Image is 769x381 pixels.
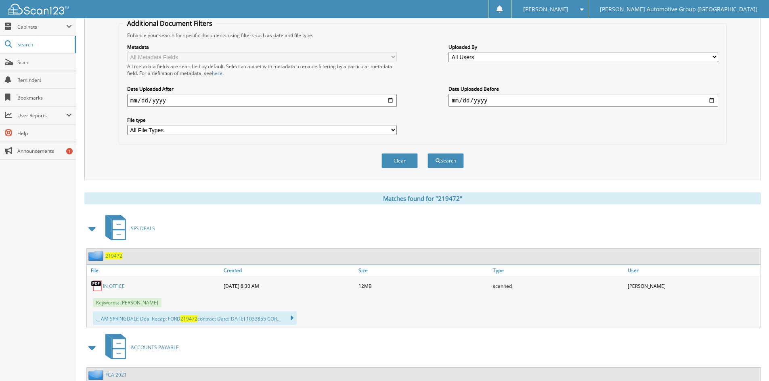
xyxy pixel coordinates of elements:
[180,315,197,322] span: 219472
[127,63,397,77] div: All metadata fields are searched by default. Select a cabinet with metadata to enable filtering b...
[131,344,179,351] span: ACCOUNTS PAYABLE
[127,44,397,50] label: Metadata
[212,70,222,77] a: here
[127,117,397,123] label: File type
[222,265,356,276] a: Created
[87,265,222,276] a: File
[123,19,216,28] legend: Additional Document Filters
[427,153,464,168] button: Search
[17,77,72,83] span: Reminders
[17,148,72,154] span: Announcements
[8,4,69,15] img: scan123-logo-white.svg
[17,23,66,30] span: Cabinets
[17,94,72,101] span: Bookmarks
[103,283,125,289] a: IN OFFICE
[17,112,66,119] span: User Reports
[91,280,103,292] img: PDF.png
[626,265,761,276] a: User
[93,298,161,307] span: Keywords: [PERSON_NAME]
[448,44,718,50] label: Uploaded By
[131,225,155,232] span: SFS DEALS
[17,59,72,66] span: Scan
[66,148,73,154] div: 1
[626,278,761,294] div: [PERSON_NAME]
[88,251,105,261] img: folder2.png
[523,7,568,12] span: [PERSON_NAME]
[356,265,491,276] a: Size
[101,331,179,363] a: ACCOUNTS PAYABLE
[101,212,155,244] a: SFS DEALS
[93,311,297,325] div: ... AM SPRINGDALE Deal Recap: FORD contract Date:[DATE] 1033855 COR...
[105,252,122,259] a: 219472
[17,130,72,137] span: Help
[356,278,491,294] div: 12MB
[491,278,626,294] div: scanned
[448,94,718,107] input: end
[491,265,626,276] a: Type
[222,278,356,294] div: [DATE] 8:30 AM
[88,370,105,380] img: folder2.png
[84,192,761,204] div: Matches found for "219472"
[17,41,71,48] span: Search
[381,153,418,168] button: Clear
[127,94,397,107] input: start
[105,371,127,378] a: FCA 2021
[127,85,397,92] label: Date Uploaded After
[448,85,718,92] label: Date Uploaded Before
[600,7,757,12] span: [PERSON_NAME] Automotive Group ([GEOGRAPHIC_DATA])
[123,32,722,39] div: Enhance your search for specific documents using filters such as date and file type.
